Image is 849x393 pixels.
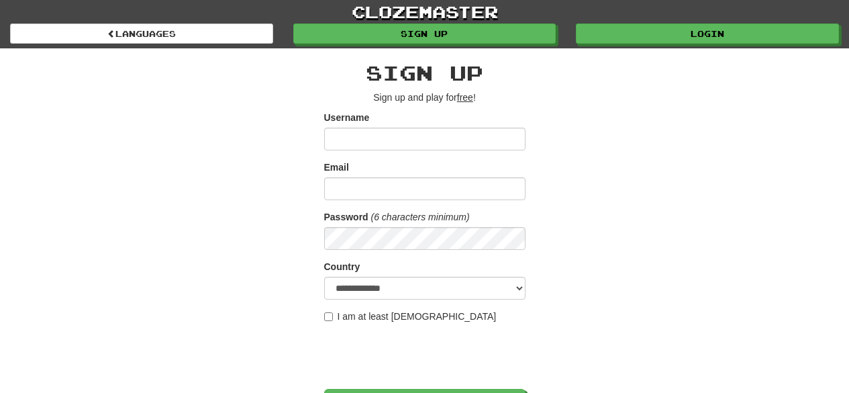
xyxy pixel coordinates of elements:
[457,92,473,103] u: free
[10,24,273,44] a: Languages
[324,111,370,124] label: Username
[324,210,368,224] label: Password
[324,260,360,273] label: Country
[371,212,470,222] em: (6 characters minimum)
[576,24,839,44] a: Login
[324,91,526,104] p: Sign up and play for !
[324,330,528,382] iframe: reCAPTCHA
[324,310,497,323] label: I am at least [DEMOGRAPHIC_DATA]
[324,62,526,84] h2: Sign up
[324,161,349,174] label: Email
[293,24,556,44] a: Sign up
[324,312,333,321] input: I am at least [DEMOGRAPHIC_DATA]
